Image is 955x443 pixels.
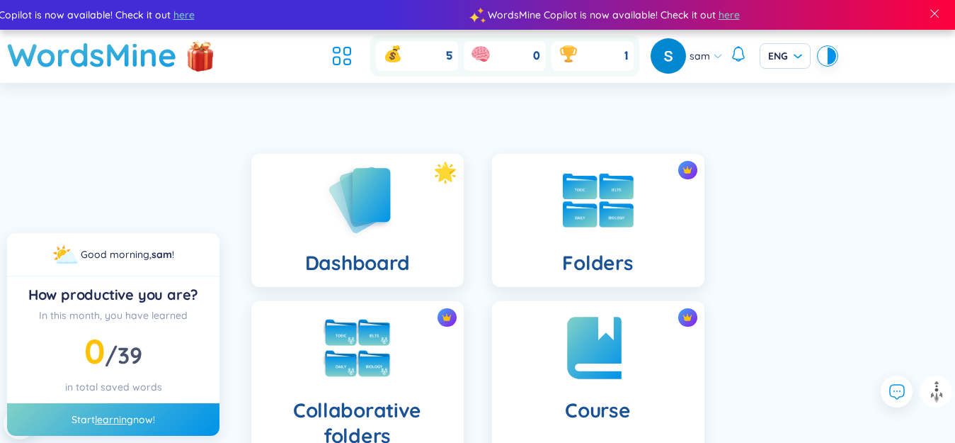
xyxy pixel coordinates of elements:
a: Dashboard [237,154,478,287]
h4: Folders [562,250,633,276]
h4: Course [565,398,630,423]
h4: Dashboard [305,250,409,276]
img: crown icon [682,313,692,323]
div: How productive you are? [18,285,208,305]
a: avatar [651,38,690,74]
span: here [719,7,740,23]
span: / [105,341,142,369]
span: 39 [118,341,142,369]
span: 0 [533,48,540,64]
img: crown icon [442,313,452,323]
span: here [173,7,195,23]
a: WordsMine [7,30,177,80]
span: 0 [84,330,105,372]
span: 1 [624,48,628,64]
img: to top [925,381,948,403]
span: ENG [768,49,802,63]
span: 5 [446,48,452,64]
a: sam [151,248,172,261]
img: crown icon [682,165,692,175]
div: In this month, you have learned [18,308,208,323]
img: flashSalesIcon.a7f4f837.png [186,34,215,77]
div: ! [81,247,174,262]
div: Start now! [7,403,219,436]
span: Good morning , [81,248,151,261]
img: avatar [651,38,686,74]
span: sam [690,48,710,64]
a: crown iconFolders [478,154,719,287]
a: learning [95,413,133,426]
div: in total saved words [18,379,208,395]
